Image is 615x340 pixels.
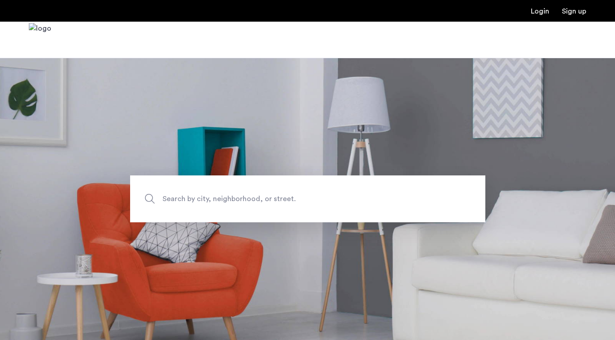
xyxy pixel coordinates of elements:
[531,8,549,15] a: Login
[29,23,51,57] img: logo
[163,193,411,205] span: Search by city, neighborhood, or street.
[29,23,51,57] a: Cazamio Logo
[562,8,586,15] a: Registration
[130,175,485,222] input: Apartment Search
